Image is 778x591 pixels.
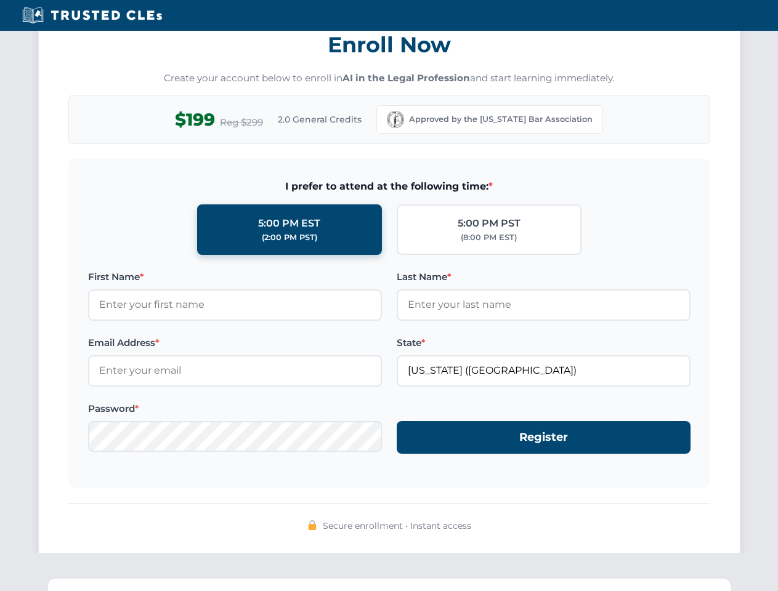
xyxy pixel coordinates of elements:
[397,421,691,454] button: Register
[342,72,470,84] strong: AI in the Legal Profession
[307,520,317,530] img: 🔒
[409,113,593,126] span: Approved by the [US_STATE] Bar Association
[397,355,691,386] input: Kentucky (KY)
[88,289,382,320] input: Enter your first name
[68,25,710,64] h3: Enroll Now
[397,270,691,284] label: Last Name
[258,215,320,231] div: 5:00 PM EST
[278,113,362,126] span: 2.0 General Credits
[88,355,382,386] input: Enter your email
[88,336,382,350] label: Email Address
[387,111,404,128] img: Kentucky Bar
[18,6,166,25] img: Trusted CLEs
[323,519,471,533] span: Secure enrollment • Instant access
[461,231,517,244] div: (8:00 PM EST)
[88,179,691,195] span: I prefer to attend at the following time:
[458,215,521,231] div: 5:00 PM PST
[397,336,691,350] label: State
[397,289,691,320] input: Enter your last name
[68,71,710,86] p: Create your account below to enroll in and start learning immediately.
[88,270,382,284] label: First Name
[175,106,215,134] span: $199
[88,401,382,416] label: Password
[262,231,317,244] div: (2:00 PM PST)
[220,115,263,130] span: Reg $299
